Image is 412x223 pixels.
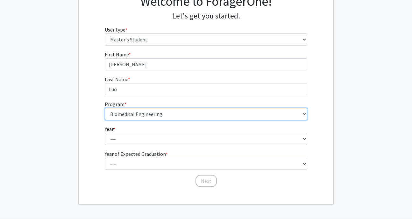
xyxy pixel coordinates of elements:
[5,194,27,218] iframe: Chat
[105,125,116,133] label: Year
[105,26,127,33] label: User type
[105,11,308,21] h4: Let's get you started.
[105,76,128,83] span: Last Name
[105,51,129,58] span: First Name
[105,100,126,108] label: Program
[195,175,217,187] button: Next
[105,150,168,158] label: Year of Expected Graduation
